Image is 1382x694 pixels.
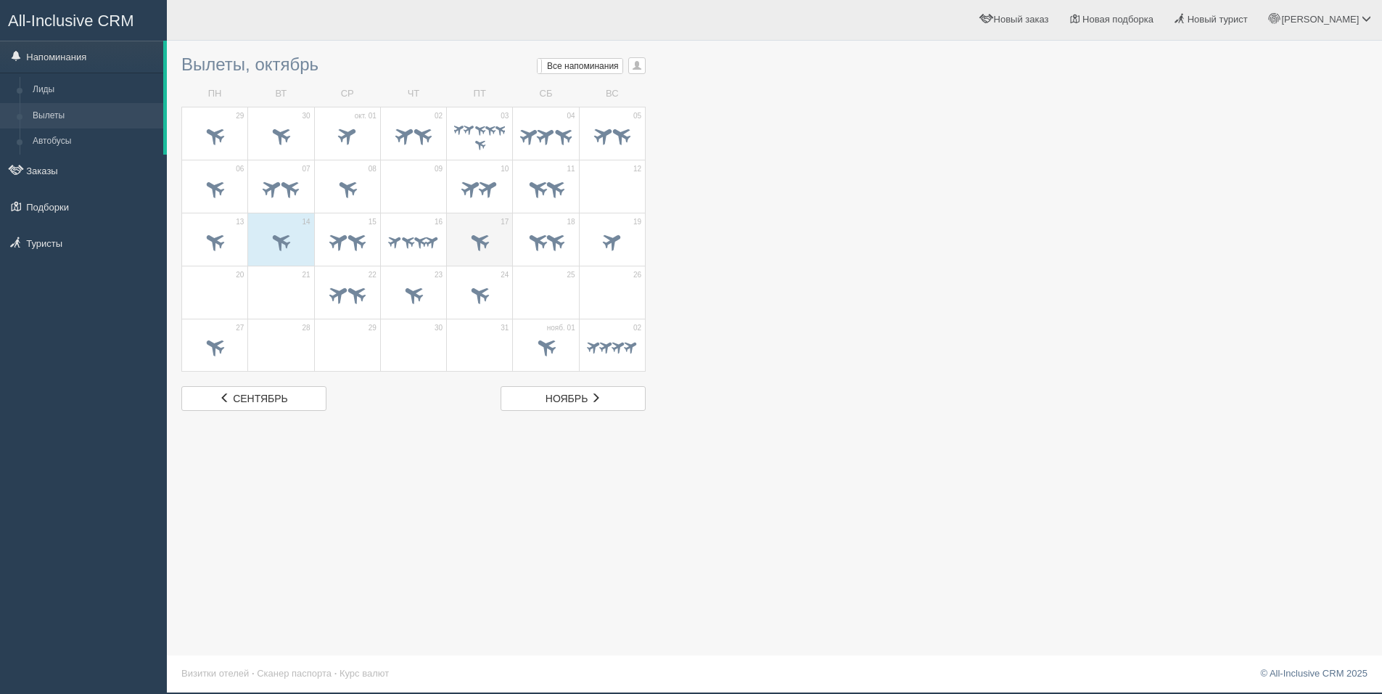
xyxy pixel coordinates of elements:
a: Лиды [26,77,163,103]
span: 06 [236,164,244,174]
a: Автобусы [26,128,163,155]
span: 19 [633,217,641,227]
span: Новый заказ [994,14,1049,25]
span: 11 [567,164,575,174]
td: ЧТ [380,81,446,107]
span: 21 [302,270,310,280]
span: 20 [236,270,244,280]
span: Новый турист [1188,14,1248,25]
a: ноябрь [501,386,646,411]
span: 04 [567,111,575,121]
td: СБ [513,81,579,107]
span: 03 [501,111,509,121]
span: · [334,668,337,679]
span: 26 [633,270,641,280]
span: 31 [501,323,509,333]
span: 17 [501,217,509,227]
span: ноябрь [546,393,588,404]
span: 24 [501,270,509,280]
span: окт. 01 [355,111,377,121]
span: 14 [302,217,310,227]
a: © All-Inclusive CRM 2025 [1260,668,1367,679]
span: 02 [633,323,641,333]
span: 28 [302,323,310,333]
a: Курс валют [340,668,389,679]
span: 16 [435,217,443,227]
span: 25 [567,270,575,280]
td: ПН [182,81,248,107]
span: 13 [236,217,244,227]
span: 23 [435,270,443,280]
span: 10 [501,164,509,174]
span: 29 [369,323,377,333]
span: 15 [369,217,377,227]
span: 12 [633,164,641,174]
span: сентябрь [233,393,288,404]
span: 18 [567,217,575,227]
span: All-Inclusive CRM [8,12,134,30]
span: нояб. 01 [547,323,575,333]
span: 07 [302,164,310,174]
td: СР [314,81,380,107]
h3: Вылеты, октябрь [181,55,646,74]
a: сентябрь [181,386,326,411]
span: 30 [435,323,443,333]
td: ПТ [447,81,513,107]
a: Сканер паспорта [257,668,332,679]
span: 05 [633,111,641,121]
span: 22 [369,270,377,280]
span: 02 [435,111,443,121]
span: · [252,668,255,679]
a: Вылеты [26,103,163,129]
span: Новая подборка [1082,14,1153,25]
span: 09 [435,164,443,174]
td: ВТ [248,81,314,107]
span: [PERSON_NAME] [1281,14,1359,25]
span: Все напоминания [547,61,619,71]
span: 08 [369,164,377,174]
span: 29 [236,111,244,121]
td: ВС [579,81,645,107]
span: 30 [302,111,310,121]
span: 27 [236,323,244,333]
a: Визитки отелей [181,668,249,679]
